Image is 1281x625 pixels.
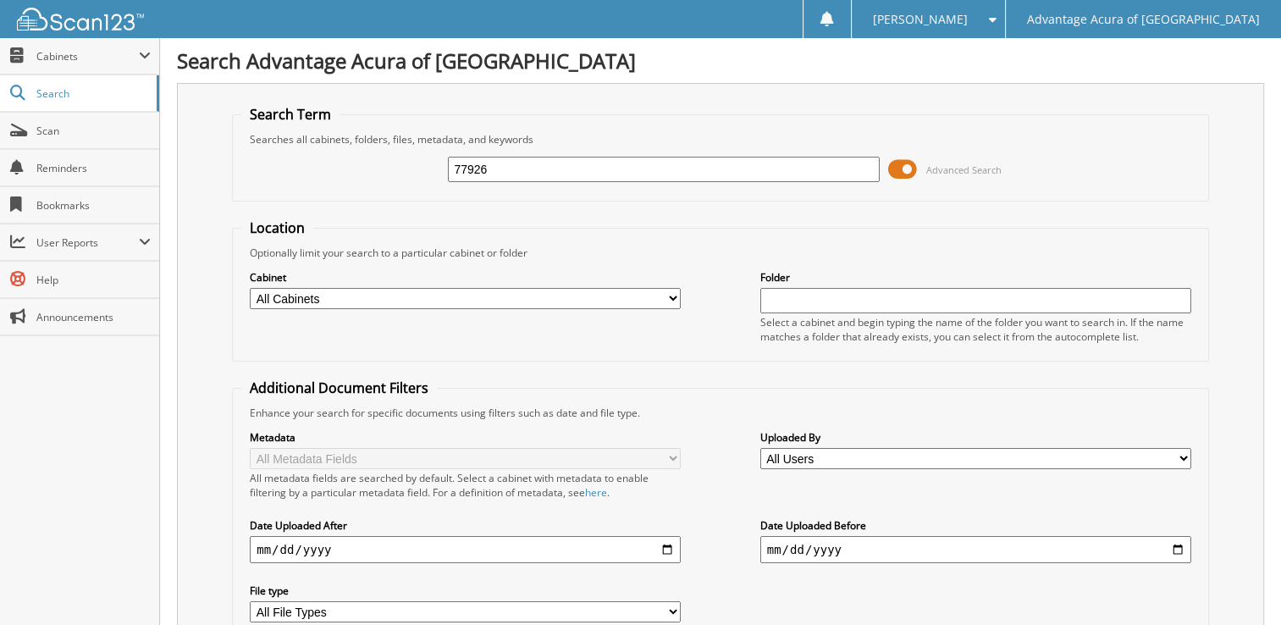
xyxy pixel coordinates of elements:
div: Optionally limit your search to a particular cabinet or folder [241,246,1200,260]
span: Advanced Search [926,163,1002,176]
span: Search [36,86,148,101]
label: Uploaded By [760,430,1191,445]
img: scan123-logo-white.svg [17,8,144,30]
input: end [760,536,1191,563]
span: Reminders [36,161,151,175]
span: User Reports [36,235,139,250]
input: start [250,536,681,563]
span: Announcements [36,310,151,324]
label: Metadata [250,430,681,445]
h1: Search Advantage Acura of [GEOGRAPHIC_DATA] [177,47,1264,75]
div: Enhance your search for specific documents using filters such as date and file type. [241,406,1200,420]
label: Folder [760,270,1191,285]
label: File type [250,584,681,598]
label: Date Uploaded After [250,518,681,533]
legend: Additional Document Filters [241,379,437,397]
span: [PERSON_NAME] [873,14,968,25]
span: Help [36,273,151,287]
div: Searches all cabinets, folders, files, metadata, and keywords [241,132,1200,147]
span: Advantage Acura of [GEOGRAPHIC_DATA] [1027,14,1260,25]
legend: Location [241,218,313,237]
legend: Search Term [241,105,340,124]
span: Scan [36,124,151,138]
label: Cabinet [250,270,681,285]
div: Select a cabinet and begin typing the name of the folder you want to search in. If the name match... [760,315,1191,344]
span: Cabinets [36,49,139,64]
div: All metadata fields are searched by default. Select a cabinet with metadata to enable filtering b... [250,471,681,500]
a: here [585,485,607,500]
label: Date Uploaded Before [760,518,1191,533]
iframe: Chat Widget [1196,544,1281,625]
span: Bookmarks [36,198,151,213]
